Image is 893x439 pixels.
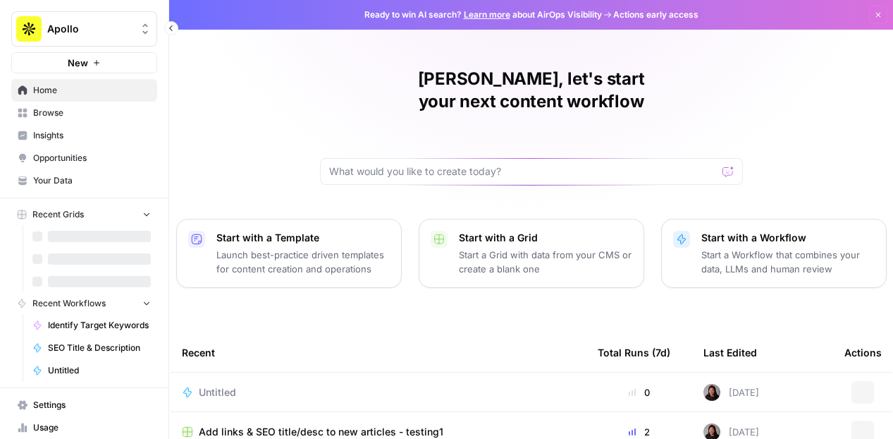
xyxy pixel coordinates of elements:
span: Untitled [199,385,236,399]
a: Your Data [11,169,157,192]
div: 0 [598,385,681,399]
a: Identify Target Keywords [26,314,157,337]
button: Start with a WorkflowStart a Workflow that combines your data, LLMs and human review [661,219,887,288]
span: SEO Title & Description [48,342,151,354]
button: Recent Workflows [11,293,157,314]
p: Launch best-practice driven templates for content creation and operations [216,248,390,276]
p: Start with a Workflow [701,231,875,245]
span: Home [33,84,151,97]
img: Apollo Logo [16,16,42,42]
span: New [68,56,88,70]
span: Opportunities [33,152,151,164]
p: Start a Grid with data from your CMS or create a blank one [459,248,632,276]
span: Add links & SEO title/desc to new articles - testing1 [199,425,443,439]
span: Identify Target Keywords [48,319,151,332]
div: Total Runs (7d) [598,333,670,372]
div: [DATE] [703,384,759,401]
span: Insights [33,129,151,142]
span: Usage [33,421,151,434]
a: Browse [11,102,157,124]
a: Home [11,79,157,102]
div: Recent [182,333,575,372]
p: Start with a Template [216,231,390,245]
a: Untitled [26,359,157,382]
p: Start with a Grid [459,231,632,245]
button: Start with a GridStart a Grid with data from your CMS or create a blank one [419,219,644,288]
div: Actions [844,333,882,372]
span: Your Data [33,174,151,187]
a: Opportunities [11,147,157,169]
button: Workspace: Apollo [11,11,157,47]
div: 2 [598,425,681,439]
a: Usage [11,416,157,439]
a: Untitled [182,385,575,399]
a: Add links & SEO title/desc to new articles - testing1 [182,425,575,439]
a: Learn more [464,9,510,20]
span: Recent Workflows [32,297,106,310]
button: Start with a TemplateLaunch best-practice driven templates for content creation and operations [176,219,402,288]
span: Recent Grids [32,208,84,221]
span: Browse [33,107,151,119]
h1: [PERSON_NAME], let's start your next content workflow [320,68,743,113]
span: Actions early access [613,8,698,21]
span: Settings [33,399,151,411]
img: t54em4zyhpkpb9risjrjfadf14w3 [703,384,720,401]
a: Settings [11,394,157,416]
button: New [11,52,157,73]
p: Start a Workflow that combines your data, LLMs and human review [701,248,875,276]
span: Untitled [48,364,151,377]
span: Apollo [47,22,133,36]
a: SEO Title & Description [26,337,157,359]
a: Insights [11,124,157,147]
input: What would you like to create today? [329,164,717,179]
div: Last Edited [703,333,757,372]
button: Recent Grids [11,204,157,225]
span: Ready to win AI search? about AirOps Visibility [364,8,602,21]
